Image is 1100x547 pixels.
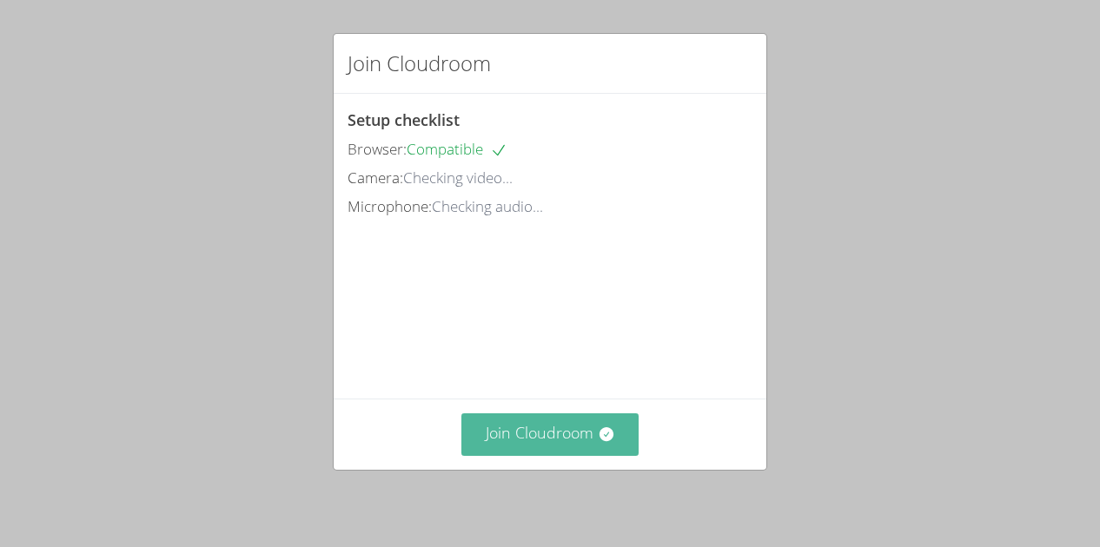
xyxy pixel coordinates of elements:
span: Setup checklist [348,109,460,130]
span: Camera: [348,168,403,188]
span: Microphone: [348,196,432,216]
button: Join Cloudroom [461,413,639,456]
h2: Join Cloudroom [348,48,491,79]
span: Compatible [407,139,507,159]
span: Checking audio... [432,196,543,216]
span: Browser: [348,139,407,159]
span: Checking video... [403,168,513,188]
